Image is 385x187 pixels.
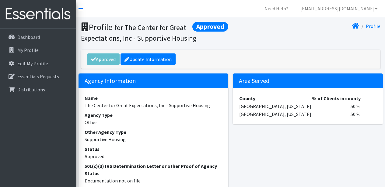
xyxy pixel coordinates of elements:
td: [GEOGRAPHIC_DATA], [US_STATE] [239,102,312,110]
span: Approved [192,22,228,32]
h5: Area Served [233,73,383,88]
a: Dashboard [2,31,74,43]
td: [GEOGRAPHIC_DATA], [US_STATE] [239,110,312,118]
dd: Documentation not on file [85,177,222,184]
a: My Profile [2,44,74,56]
dt: 501(c)(3) IRS Determination Letter or other Proof of Agency Status [85,162,222,177]
td: 50 % [312,102,361,110]
dt: Status [85,145,222,153]
a: Profile [366,23,380,29]
a: Need Help? [260,2,293,15]
th: County [239,94,312,102]
p: Essentials Requests [17,73,59,80]
dt: Agency Type [85,111,222,119]
a: Update Information [121,53,176,65]
p: Distributions [17,87,45,93]
small: for The Center for Great Expectations, Inc - Supportive Housing [81,23,197,42]
a: Edit My Profile [2,57,74,70]
dt: Name [85,94,222,102]
p: My Profile [17,47,39,53]
a: [EMAIL_ADDRESS][DOMAIN_NAME] [296,2,383,15]
td: 50 % [312,110,361,118]
img: HumanEssentials [2,4,74,24]
p: Dashboard [17,34,40,40]
a: Distributions [2,83,74,96]
dd: The Center for Great Expectations, Inc - Supportive Housing [85,102,222,109]
h1: Profile [81,22,229,43]
p: Edit My Profile [17,60,48,66]
th: % of Clients in county [312,94,361,102]
h5: Agency Information [79,73,229,88]
dd: Other [85,119,222,126]
dd: Approved [85,153,222,160]
a: Essentials Requests [2,70,74,83]
dd: Supportive Housing [85,136,222,143]
dt: Other Agency Type [85,128,222,136]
